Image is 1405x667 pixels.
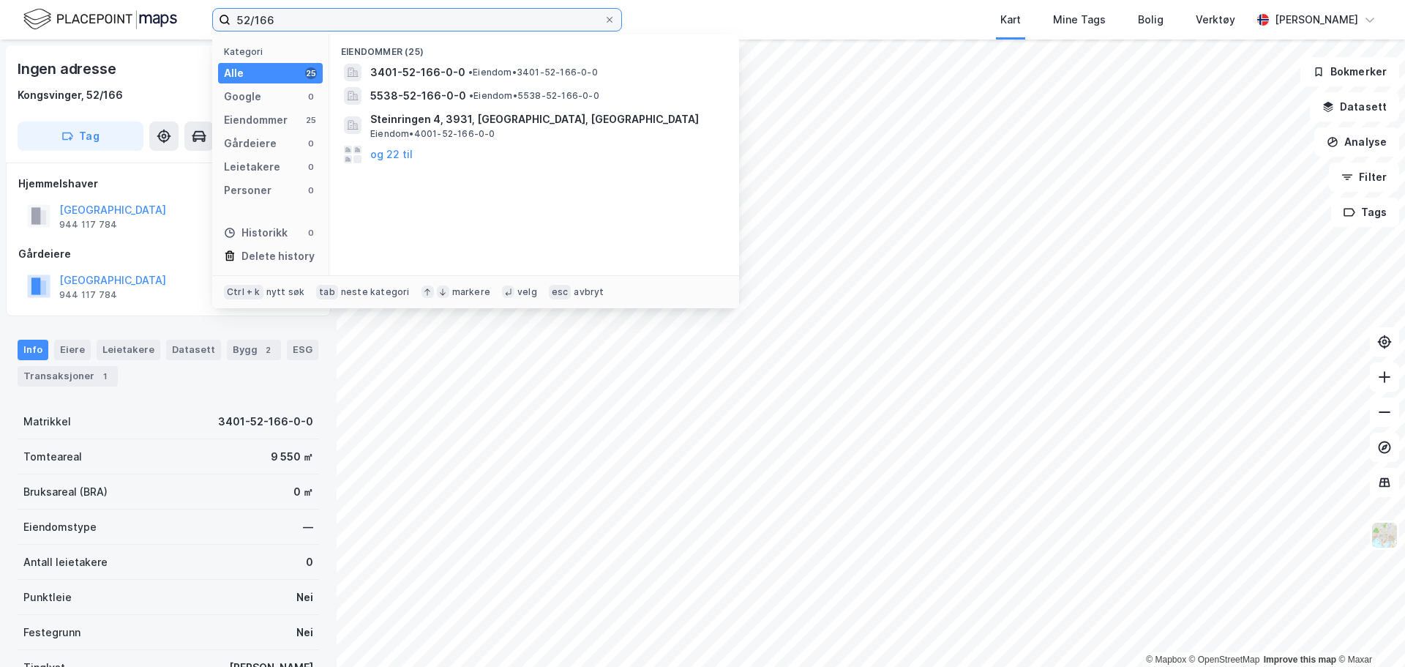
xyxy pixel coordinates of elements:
div: Tomteareal [23,448,82,466]
div: 944 117 784 [59,289,117,301]
img: logo.f888ab2527a4732fd821a326f86c7f29.svg [23,7,177,32]
div: Punktleie [23,589,72,606]
div: Transaksjoner [18,366,118,387]
div: Datasett [166,340,221,360]
div: 1 [97,369,112,384]
div: [PERSON_NAME] [1275,11,1358,29]
div: 0 [305,185,317,196]
div: velg [517,286,537,298]
div: Nei [296,624,313,641]
iframe: Chat Widget [1332,597,1405,667]
div: 2 [261,343,275,357]
div: 0 ㎡ [293,483,313,501]
div: Kongsvinger, 52/166 [18,86,123,104]
div: 3401-52-166-0-0 [218,413,313,431]
span: • [468,67,473,78]
div: avbryt [574,286,604,298]
div: Historikk [224,224,288,242]
div: ESG [287,340,318,360]
div: 0 [305,227,317,239]
div: Leietakere [224,158,280,176]
div: Eiendommer (25) [329,34,739,61]
div: 0 [305,91,317,103]
div: Eiere [54,340,91,360]
div: 0 [305,161,317,173]
div: neste kategori [341,286,410,298]
div: Leietakere [97,340,160,360]
div: Alle [224,64,244,82]
div: tab [316,285,338,299]
div: Gårdeiere [18,245,318,263]
div: Delete history [241,247,315,265]
div: 25 [305,67,317,79]
input: Søk på adresse, matrikkel, gårdeiere, leietakere eller personer [231,9,604,31]
div: Ctrl + k [224,285,263,299]
div: Eiendomstype [23,518,97,536]
div: nytt søk [266,286,305,298]
div: Google [224,88,261,105]
div: Matrikkel [23,413,71,431]
div: 944 117 784 [59,219,117,231]
div: Antall leietakere [23,554,108,571]
div: Gårdeiere [224,135,277,152]
div: 0 [306,554,313,571]
span: Eiendom • 4001-52-166-0-0 [370,128,495,140]
div: — [303,518,313,536]
button: Tags [1331,198,1399,227]
button: Analyse [1314,127,1399,157]
div: Bruksareal (BRA) [23,483,108,501]
a: Improve this map [1264,655,1336,665]
a: OpenStreetMap [1189,655,1260,665]
button: Tag [18,122,143,151]
span: Eiendom • 3401-52-166-0-0 [468,67,598,78]
div: Bygg [227,340,281,360]
div: Bolig [1138,11,1164,29]
div: Personer [224,182,271,199]
div: Festegrunn [23,624,80,641]
div: Kart [1000,11,1021,29]
button: Datasett [1310,92,1399,122]
div: Kategori [224,46,323,57]
div: Nei [296,589,313,606]
span: 5538-52-166-0-0 [370,87,466,105]
div: Eiendommer [224,111,288,129]
div: Mine Tags [1053,11,1106,29]
div: Hjemmelshaver [18,175,318,193]
span: • [469,90,473,101]
div: 25 [305,114,317,126]
span: Steinringen 4, 3931, [GEOGRAPHIC_DATA], [GEOGRAPHIC_DATA] [370,111,722,128]
div: markere [452,286,490,298]
div: Ingen adresse [18,57,119,81]
img: Z [1371,521,1398,549]
div: 9 550 ㎡ [271,448,313,466]
div: esc [549,285,572,299]
span: 3401-52-166-0-0 [370,64,465,81]
a: Mapbox [1146,655,1186,665]
div: Verktøy [1196,11,1235,29]
button: Bokmerker [1300,57,1399,86]
span: Eiendom • 5538-52-166-0-0 [469,90,599,102]
div: Info [18,340,48,360]
button: Filter [1329,163,1399,192]
div: 0 [305,138,317,149]
button: og 22 til [370,146,413,163]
